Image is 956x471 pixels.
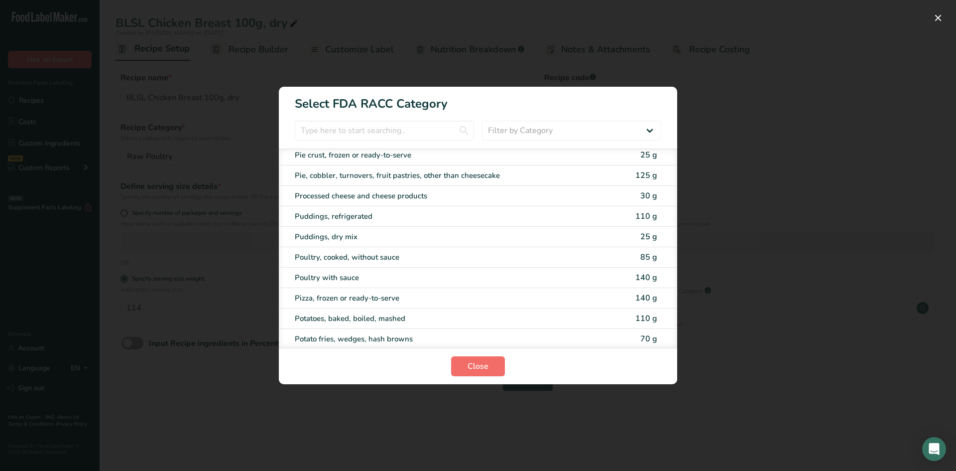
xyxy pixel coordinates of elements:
[640,150,657,160] span: 25 g
[635,293,657,304] span: 140 g
[295,150,578,161] div: Pie crust, frozen or ready-to-serve
[635,313,657,324] span: 110 g
[295,333,578,345] div: Potato fries, wedges, hash browns
[295,252,578,263] div: Poultry, cooked, without sauce
[295,231,578,243] div: Puddings, dry mix
[295,272,578,284] div: Poultry with sauce
[295,313,578,324] div: Potatoes, baked, boiled, mashed
[295,293,578,304] div: Pizza, frozen or ready-to-serve
[640,252,657,263] span: 85 g
[922,437,946,461] div: Open Intercom Messenger
[279,87,677,113] h1: Select FDA RACC Category
[635,211,657,222] span: 110 g
[468,360,488,372] span: Close
[295,190,578,202] div: Processed cheese and cheese products
[295,121,474,141] input: Type here to start searching..
[640,190,657,201] span: 30 g
[451,356,505,376] button: Close
[640,231,657,242] span: 25 g
[295,170,578,181] div: Pie, cobbler, turnovers, fruit pastries, other than cheesecake
[295,211,578,222] div: Puddings, refrigerated
[640,333,657,344] span: 70 g
[635,272,657,283] span: 140 g
[635,170,657,181] span: 125 g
